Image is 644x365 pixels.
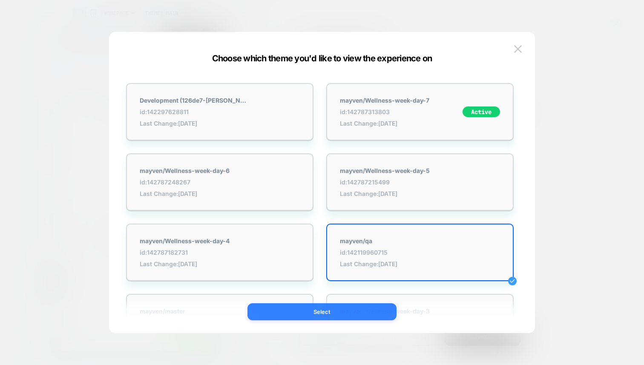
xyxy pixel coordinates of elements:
[140,108,246,115] span: id: 142297628811
[85,241,115,249] div: 359 ₪
[115,207,152,256] img: FULL VOLUME
[140,120,246,127] span: Last Change: [DATE]
[140,260,230,267] span: Last Change: [DATE]
[48,212,63,227] div: 3
[65,82,80,97] div: 4
[85,84,115,104] div: PRIVATE BOOST
[2,248,17,263] input: לפתיחה תפריט להתאמה אישית
[150,166,169,190] button: שלח
[129,262,145,323] div: ＋
[85,84,115,118] a: PRIVATE BOOST409 ₪
[140,97,246,104] strong: Development (126de7-[PERSON_NAME]-F2TV3QL2KT)
[11,71,80,82] p: יחידות:
[30,212,46,227] div: 2
[140,178,230,186] span: id: 142787248267
[109,53,535,63] div: Choose which theme you'd like to view the experience on
[247,303,397,320] button: Select
[140,237,230,244] strong: mayven/Wellness-week-day-4
[148,219,169,229] button: ראה עוד
[85,214,115,249] a: FULL VOLUME359 ₪
[151,221,166,227] small: ראה עוד
[129,132,145,193] div: ＋
[140,190,230,197] span: Last Change: [DATE]
[85,214,115,235] div: FULL VOLUME
[11,201,80,212] p: יחידות:
[115,77,152,125] img: PRIVATE BOOST
[136,61,150,69] span: השהה
[65,212,80,227] div: 4
[48,82,63,97] div: 3
[30,82,46,97] div: 2
[155,181,165,189] span: שלח
[85,111,115,118] div: 409 ₪
[140,167,230,174] strong: mayven/Wellness-week-day-6
[140,249,230,256] span: id: 142787182731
